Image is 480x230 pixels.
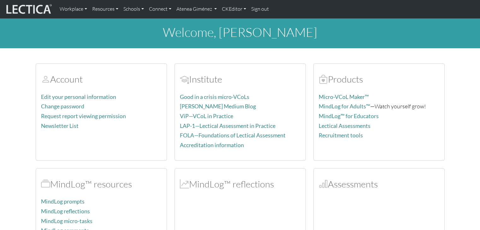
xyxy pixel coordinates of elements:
span: Assessments [319,178,328,190]
span: Account [180,73,189,85]
a: Accreditation information [180,142,244,148]
h2: Account [41,74,162,85]
a: Micro-VCoL Maker™ [319,94,369,100]
h2: MindLog™ resources [41,179,162,190]
span: Account [41,73,50,85]
a: MindLog™ for Educators [319,113,379,119]
a: [PERSON_NAME] Medium Blog [180,103,256,110]
a: Resources [90,3,121,16]
a: Newsletter List [41,123,79,129]
span: MindLog™ resources [41,178,50,190]
a: MindLog micro-tasks [41,218,92,224]
a: Connect [146,3,174,16]
a: Workplace [57,3,90,16]
a: LAP-1—Lectical Assessment in Practice [180,123,276,129]
a: Sign out [249,3,271,16]
h2: Products [319,74,439,85]
a: Edit your personal information [41,94,116,100]
a: Change password [41,103,84,110]
a: Recruitment tools [319,132,363,139]
img: lecticalive [5,3,52,15]
a: Schools [121,3,146,16]
a: Lectical Assessments [319,123,370,129]
a: MindLog prompts [41,198,85,205]
a: FOLA—Foundations of Lectical Assessment [180,132,286,139]
a: MindLog reflections [41,208,90,215]
a: CKEditor [219,3,249,16]
a: MindLog for Adults™ [319,103,370,110]
h2: Institute [180,74,300,85]
p: —Watch yourself grow! [319,102,439,111]
h2: Assessments [319,179,439,190]
a: Request report viewing permission [41,113,126,119]
h2: MindLog™ reflections [180,179,300,190]
span: Products [319,73,328,85]
span: MindLog [180,178,189,190]
a: ViP—VCoL in Practice [180,113,233,119]
a: Atenea Giménez [174,3,219,16]
a: Good in a crisis micro-VCoLs [180,94,249,100]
